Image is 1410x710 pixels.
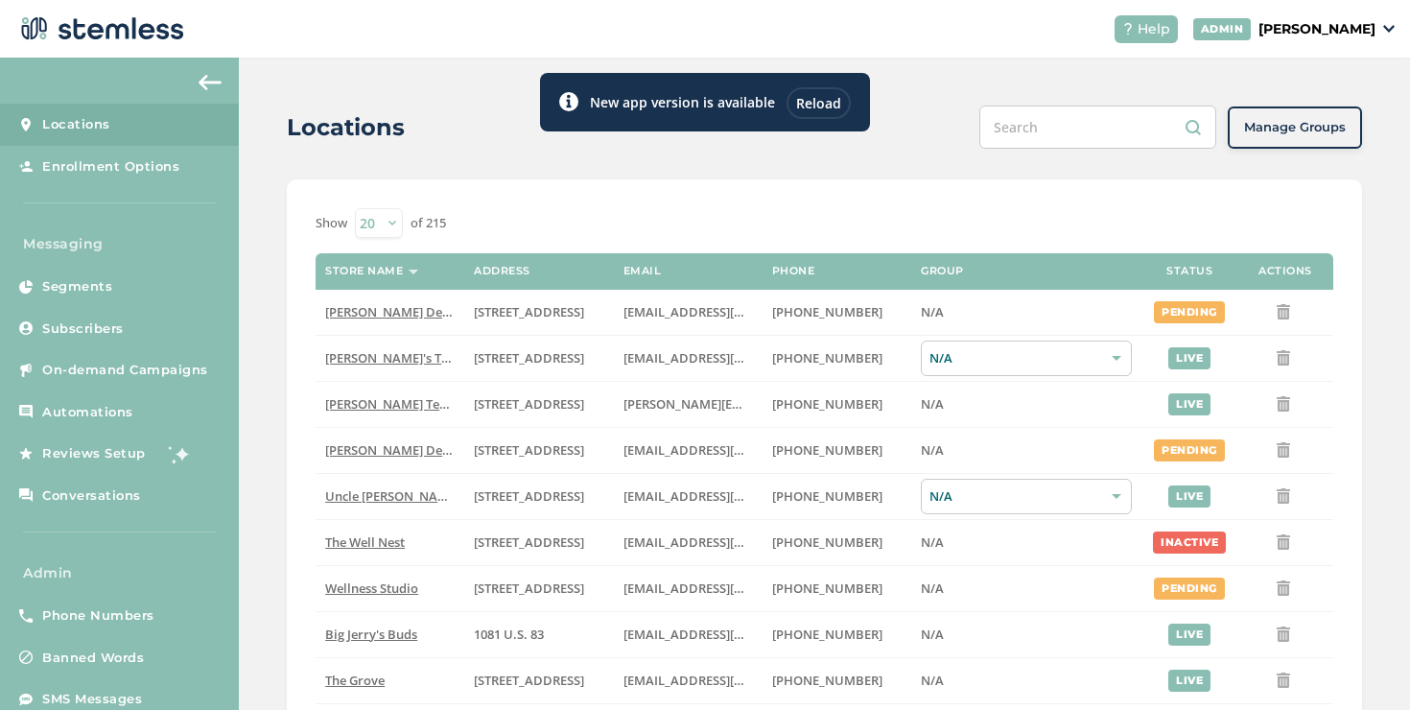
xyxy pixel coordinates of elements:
label: 17523 Ventura Boulevard [474,442,603,459]
div: Reload [787,87,851,119]
span: [STREET_ADDRESS] [474,487,584,505]
label: arman91488@gmail.com [623,442,753,459]
span: [PHONE_NUMBER] [772,487,882,505]
label: The Grove [325,673,455,689]
span: [EMAIL_ADDRESS][DOMAIN_NAME] [623,626,833,643]
label: dexter@thegroveca.com [623,673,753,689]
span: Help [1138,19,1170,39]
label: Address [474,265,530,277]
div: live [1168,670,1210,692]
span: Conversations [42,486,141,506]
div: ADMIN [1193,18,1252,40]
label: (818) 561-0790 [772,442,902,459]
div: live [1168,624,1210,646]
label: Store name [325,265,403,277]
label: N/A [921,396,1132,413]
div: N/A [921,341,1132,376]
span: Locations [42,115,110,134]
label: N/A [921,627,1132,643]
label: Swapnil Test store [325,396,455,413]
label: N/A [921,580,1132,597]
span: Automations [42,403,133,422]
h2: Locations [287,110,405,145]
label: 123 East Main Street [474,350,603,367]
span: Manage Groups [1244,118,1346,137]
label: 5241 Center Boulevard [474,396,603,413]
iframe: Chat Widget [1314,618,1410,710]
img: icon-arrow-back-accent-c549486e.svg [199,75,222,90]
span: [EMAIL_ADDRESS][DOMAIN_NAME] [623,533,833,551]
span: Reviews Setup [42,444,146,463]
img: logo-dark-0685b13c.svg [15,10,184,48]
label: 209 King Circle [474,488,603,505]
img: icon_down-arrow-small-66adaf34.svg [1383,25,1395,33]
div: N/A [921,479,1132,514]
span: [STREET_ADDRESS] [474,580,584,597]
span: Enrollment Options [42,157,179,177]
label: Big Jerry's Buds [325,627,455,643]
span: [PHONE_NUMBER] [772,395,882,413]
label: swapnil@stemless.co [623,396,753,413]
label: Brian's Test Store [325,350,455,367]
label: N/A [921,673,1132,689]
span: [PHONE_NUMBER] [772,580,882,597]
label: (907) 330-7833 [772,488,902,505]
label: (269) 929-8463 [772,534,902,551]
label: of 215 [411,214,446,233]
span: Wellness Studio [325,580,418,597]
label: N/A [921,304,1132,320]
label: (503) 804-9208 [772,350,902,367]
div: pending [1154,439,1225,461]
label: The Well Nest [325,534,455,551]
span: [PHONE_NUMBER] [772,626,882,643]
label: N/A [921,442,1132,459]
span: [EMAIL_ADDRESS][DOMAIN_NAME] [623,441,833,459]
span: [PHONE_NUMBER] [772,533,882,551]
span: Banned Words [42,649,144,668]
label: (580) 539-1118 [772,627,902,643]
label: brianashen@gmail.com [623,350,753,367]
span: 1081 U.S. 83 [474,626,544,643]
label: Status [1166,265,1212,277]
span: On-demand Campaigns [42,361,208,380]
label: N/A [921,534,1132,551]
span: [STREET_ADDRESS] [474,672,584,689]
label: arman91488@gmail.com [623,304,753,320]
span: The Well Nest [325,533,405,551]
span: SMS Messages [42,690,142,709]
div: live [1168,485,1210,508]
div: pending [1154,301,1225,323]
span: The Grove [325,672,385,689]
span: Segments [42,277,112,296]
img: icon-toast-info-b13014a2.svg [559,92,578,111]
span: [EMAIL_ADDRESS][DOMAIN_NAME] [623,349,833,367]
span: [PHONE_NUMBER] [772,303,882,320]
div: inactive [1153,532,1226,554]
span: [STREET_ADDRESS] [474,349,584,367]
label: Hazel Delivery [325,304,455,320]
span: [EMAIL_ADDRESS][DOMAIN_NAME] [623,580,833,597]
label: vmrobins@gmail.com [623,534,753,551]
p: [PERSON_NAME] [1258,19,1375,39]
span: [EMAIL_ADDRESS][DOMAIN_NAME] [623,672,833,689]
div: live [1168,347,1210,369]
label: (818) 561-0790 [772,304,902,320]
img: icon-sort-1e1d7615.svg [409,270,418,274]
div: pending [1154,578,1225,600]
span: [PHONE_NUMBER] [772,441,882,459]
label: vmrobins@gmail.com [623,580,753,597]
label: Hazel Delivery 4 [325,442,455,459]
label: New app version is available [590,92,775,112]
span: Phone Numbers [42,606,154,626]
label: Show [316,214,347,233]
span: Uncle [PERSON_NAME]’s King Circle [325,487,533,505]
label: (269) 929-8463 [772,580,902,597]
label: (619) 600-1269 [772,673,902,689]
label: 1005 4th Avenue [474,534,603,551]
label: 8155 Center Street [474,673,603,689]
span: [STREET_ADDRESS] [474,441,584,459]
input: Search [979,106,1216,149]
span: [PHONE_NUMBER] [772,672,882,689]
button: Manage Groups [1228,106,1362,149]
